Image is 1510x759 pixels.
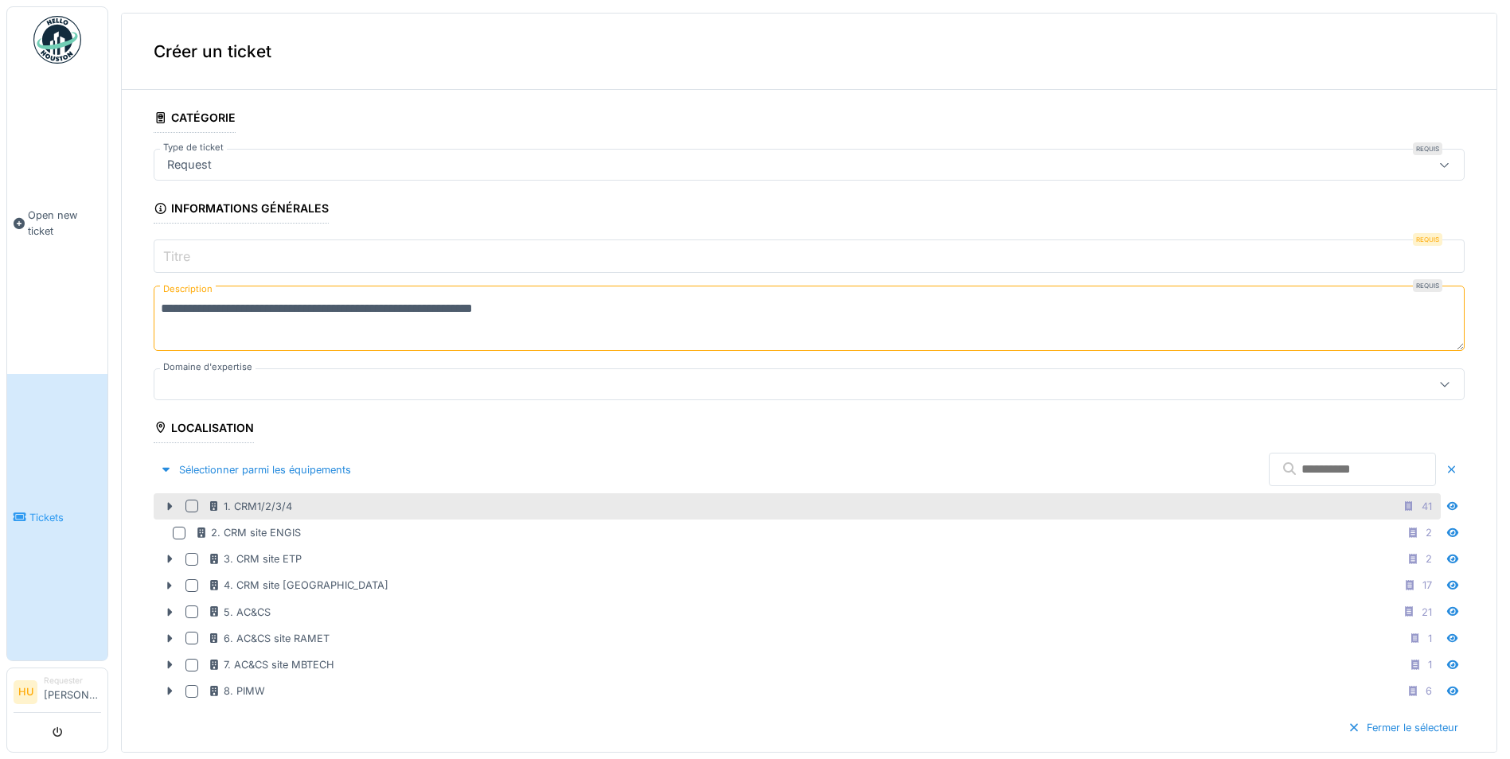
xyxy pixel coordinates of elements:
[1426,551,1432,566] div: 2
[160,247,193,266] label: Titre
[28,208,101,238] span: Open new ticket
[161,156,218,173] div: Request
[1428,657,1432,672] div: 1
[208,578,388,593] div: 4. CRM site [GEOGRAPHIC_DATA]
[29,510,101,525] span: Tickets
[208,631,330,646] div: 6. AC&CS site RAMET
[1426,525,1432,540] div: 2
[1413,279,1442,292] div: Requis
[208,605,271,620] div: 5. AC&CS
[14,675,101,713] a: HU Requester[PERSON_NAME]
[154,197,329,224] div: Informations générales
[1341,717,1465,738] div: Fermer le sélecteur
[208,499,292,514] div: 1. CRM1/2/3/4
[1413,142,1442,155] div: Requis
[122,14,1496,90] div: Créer un ticket
[1422,578,1432,593] div: 17
[14,680,37,704] li: HU
[7,72,107,374] a: Open new ticket
[154,459,357,481] div: Sélectionner parmi les équipements
[208,657,334,672] div: 7. AC&CS site MBTECH
[160,279,216,299] label: Description
[7,374,107,660] a: Tickets
[1422,499,1432,514] div: 41
[154,106,236,133] div: Catégorie
[44,675,101,709] li: [PERSON_NAME]
[33,16,81,64] img: Badge_color-CXgf-gQk.svg
[44,675,101,687] div: Requester
[1426,683,1432,699] div: 6
[208,683,265,699] div: 8. PIMW
[160,141,227,154] label: Type de ticket
[1428,631,1432,646] div: 1
[195,525,301,540] div: 2. CRM site ENGIS
[208,551,302,566] div: 3. CRM site ETP
[160,360,256,374] label: Domaine d'expertise
[1422,605,1432,620] div: 21
[1413,233,1442,246] div: Requis
[154,416,254,443] div: Localisation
